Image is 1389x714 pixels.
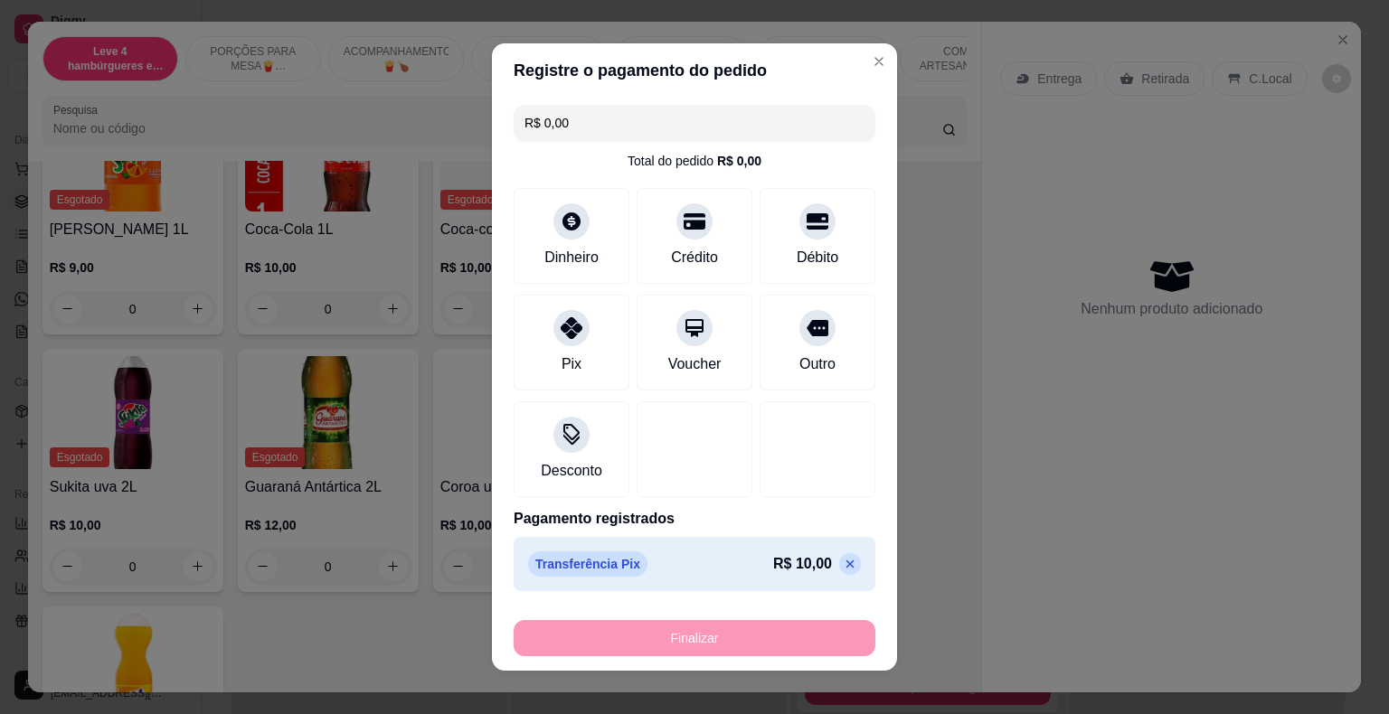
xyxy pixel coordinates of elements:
[524,105,865,141] input: Ex.: hambúrguer de cordeiro
[562,353,581,375] div: Pix
[492,43,897,98] header: Registre o pagamento do pedido
[514,508,875,530] p: Pagamento registrados
[528,551,647,577] p: Transferência Pix
[717,152,761,170] div: R$ 0,00
[671,247,718,268] div: Crédito
[668,353,722,375] div: Voucher
[797,247,838,268] div: Débito
[865,47,893,76] button: Close
[773,553,832,575] p: R$ 10,00
[628,152,761,170] div: Total do pedido
[541,460,602,482] div: Desconto
[544,247,599,268] div: Dinheiro
[799,353,836,375] div: Outro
